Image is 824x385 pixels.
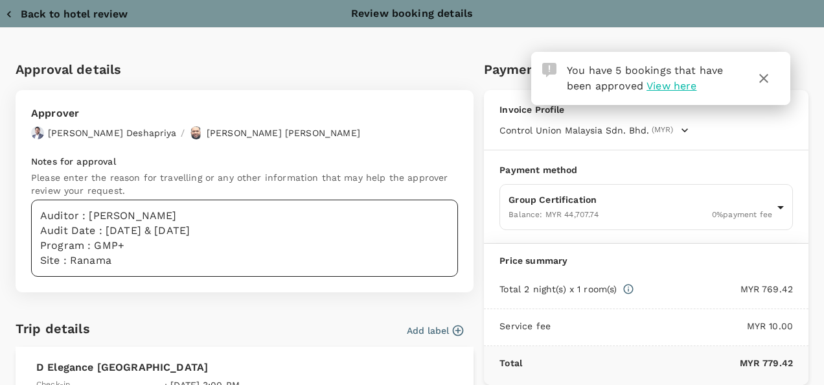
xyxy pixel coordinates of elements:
p: Total [499,356,522,369]
span: Balance : MYR 44,707.74 [509,210,598,219]
h6: Trip details [16,318,90,339]
p: [PERSON_NAME] [PERSON_NAME] [207,126,360,139]
p: / [181,126,185,139]
h6: Approval details [16,59,474,80]
p: Service fee [499,320,551,332]
p: Group Certification [509,193,772,206]
p: Notes for approval [31,155,458,168]
p: Please enter the reason for travelling or any other information that may help the approver review... [31,171,458,197]
button: Control Union Malaysia Sdn. Bhd.(MYR) [499,124,689,137]
p: Total 2 night(s) x 1 room(s) [499,283,617,296]
span: You have 5 bookings that have been approved [567,64,723,92]
p: MYR 779.42 [522,356,793,369]
button: Back to hotel review [5,8,128,21]
p: D Elegance [GEOGRAPHIC_DATA] [36,360,453,375]
p: [PERSON_NAME] Deshapriya [48,126,177,139]
img: Approval [542,63,556,77]
span: Control Union Malaysia Sdn. Bhd. [499,124,649,137]
p: Payment method [499,163,793,176]
p: Price summary [499,254,793,267]
span: View here [647,80,696,92]
p: MYR 769.42 [634,283,793,296]
p: MYR 10.00 [551,320,793,332]
div: Group CertificationBalance: MYR 44,707.740%payment fee [499,184,793,230]
p: Approver [31,106,360,121]
span: 0 % payment fee [712,210,772,219]
h6: Payment details [484,59,808,80]
img: avatar-67a5bcb800f47.png [31,126,44,139]
p: Invoice Profile [499,103,793,116]
textarea: Auditor : [PERSON_NAME] Audit Date : [DATE] & [DATE] Program : GMP+ Site : Ranama [31,200,458,277]
img: avatar-67b4218f54620.jpeg [190,126,203,139]
button: Add label [407,324,463,337]
span: (MYR) [652,124,673,137]
p: Review booking details [351,6,473,21]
